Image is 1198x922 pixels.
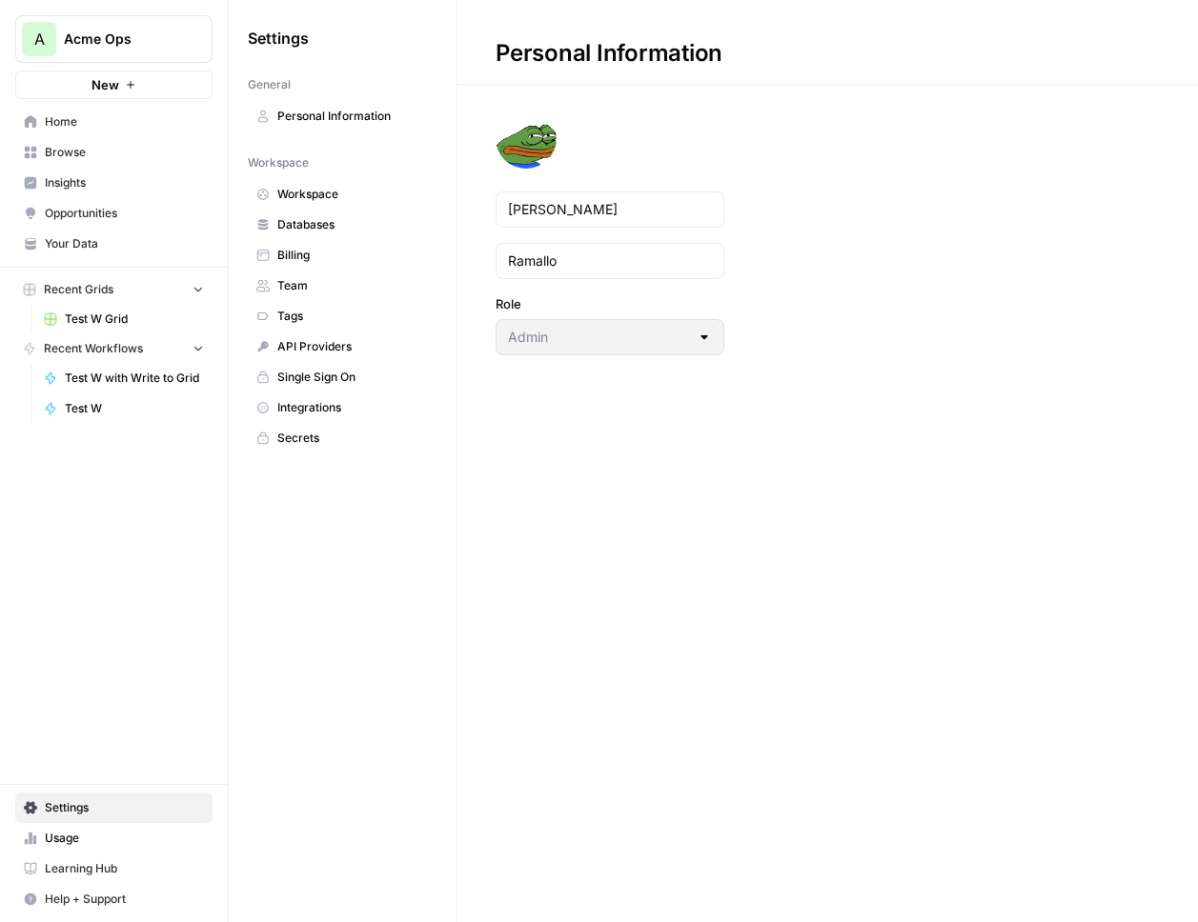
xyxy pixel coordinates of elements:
span: Workspace [248,154,309,171]
img: avatar [496,108,557,169]
a: Personal Information [248,101,437,131]
span: Settings [248,27,309,50]
span: Billing [277,247,429,264]
button: Recent Grids [15,275,213,304]
span: Tags [277,308,429,325]
span: A [34,28,45,50]
button: New [15,70,213,99]
span: Test W Grid [65,311,204,328]
span: Acme Ops [64,30,179,49]
a: Billing [248,240,437,271]
span: Help + Support [45,891,204,908]
span: New [91,75,119,94]
a: Usage [15,823,213,853]
label: Role [496,294,724,313]
a: Learning Hub [15,853,213,884]
span: Learning Hub [45,860,204,877]
a: Tags [248,301,437,331]
a: Team [248,271,437,301]
a: Single Sign On [248,362,437,392]
a: Test W [35,393,213,424]
span: Databases [277,216,429,233]
span: Test W [65,400,204,417]
span: Integrations [277,399,429,416]
a: Test W with Write to Grid [35,363,213,393]
span: Team [277,277,429,294]
span: Single Sign On [277,369,429,386]
span: Home [45,113,204,130]
span: Your Data [45,235,204,252]
a: Opportunities [15,198,213,229]
span: Settings [45,799,204,816]
a: Databases [248,210,437,240]
a: Test W Grid [35,304,213,334]
a: Secrets [248,423,437,453]
a: Integrations [248,392,437,423]
button: Help + Support [15,884,213,914]
span: Recent Workflows [44,340,143,357]
button: Recent Workflows [15,334,213,363]
span: Insights [45,174,204,191]
a: Browse [15,137,213,168]
span: Workspace [277,186,429,203]
span: Browse [45,144,204,161]
span: Test W with Write to Grid [65,370,204,387]
a: Home [15,107,213,137]
span: Secrets [277,430,429,447]
span: Opportunities [45,205,204,222]
button: Workspace: Acme Ops [15,15,213,63]
span: API Providers [277,338,429,355]
span: Personal Information [277,108,429,125]
a: Insights [15,168,213,198]
a: Workspace [248,179,437,210]
div: Personal Information [457,38,761,69]
span: General [248,76,291,93]
span: Usage [45,830,204,847]
a: API Providers [248,331,437,362]
span: Recent Grids [44,281,113,298]
a: Your Data [15,229,213,259]
a: Settings [15,792,213,823]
